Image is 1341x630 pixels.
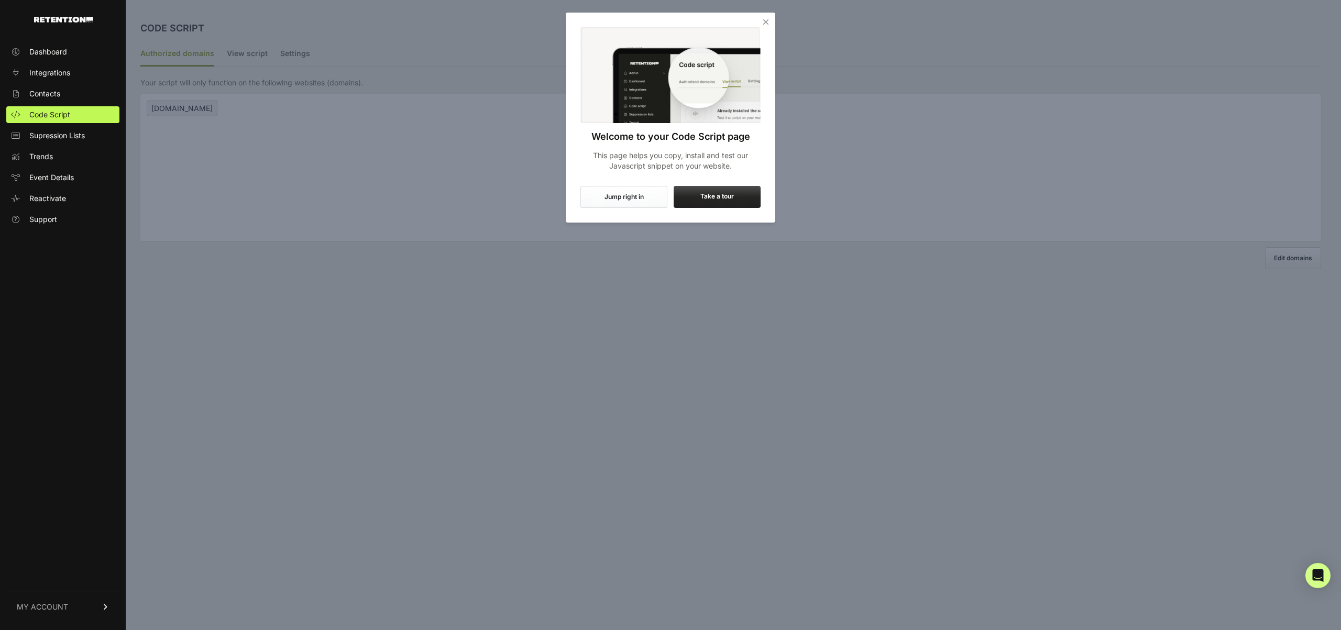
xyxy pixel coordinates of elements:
a: Support [6,211,119,228]
span: Integrations [29,68,70,78]
label: Take a tour [674,186,761,208]
a: Integrations [6,64,119,81]
h3: Welcome to your Code Script page [580,129,761,144]
span: Reactivate [29,193,66,204]
a: Supression Lists [6,127,119,144]
span: Support [29,214,57,225]
a: Dashboard [6,43,119,60]
span: Event Details [29,172,74,183]
i: Close [761,17,771,27]
span: Contacts [29,89,60,99]
span: MY ACCOUNT [17,602,68,612]
a: Code Script [6,106,119,123]
a: Trends [6,148,119,165]
a: MY ACCOUNT [6,591,119,623]
p: This page helps you copy, install and test our Javascript snippet on your website. [580,150,761,171]
a: Event Details [6,169,119,186]
span: Supression Lists [29,130,85,141]
img: Code Script Onboarding [580,27,761,123]
span: Trends [29,151,53,162]
a: Reactivate [6,190,119,207]
div: Open Intercom Messenger [1305,563,1331,588]
img: Retention.com [34,17,93,23]
a: Contacts [6,85,119,102]
span: Code Script [29,109,70,120]
button: Jump right in [580,186,667,208]
span: Dashboard [29,47,67,57]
